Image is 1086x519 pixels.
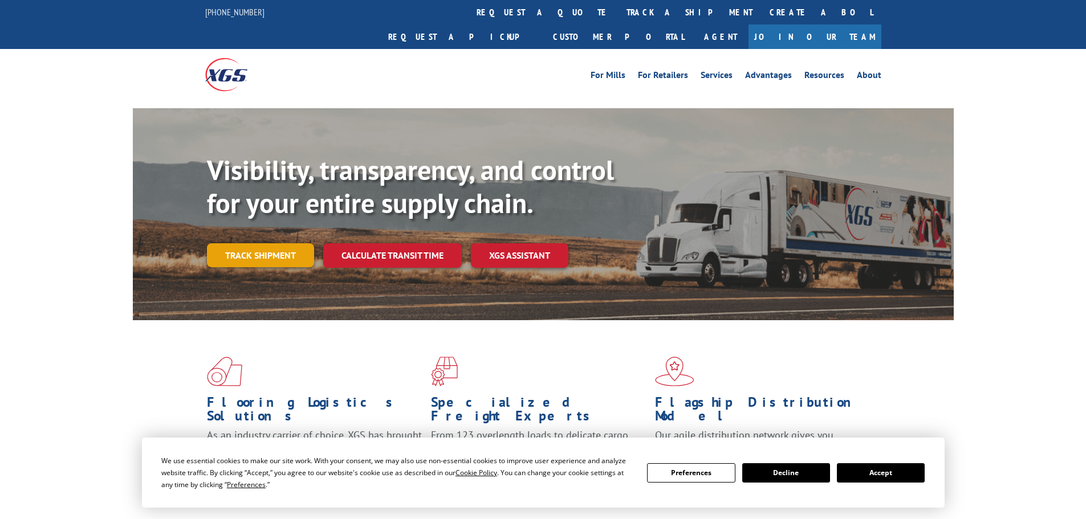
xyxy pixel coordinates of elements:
[207,357,242,386] img: xgs-icon-total-supply-chain-intelligence-red
[544,24,693,49] a: Customer Portal
[804,71,844,83] a: Resources
[207,428,422,469] span: As an industry carrier of choice, XGS has brought innovation and dedication to flooring logistics...
[837,463,925,483] button: Accept
[205,6,265,18] a: [PHONE_NUMBER]
[207,152,614,220] b: Visibility, transparency, and control for your entire supply chain.
[638,71,688,83] a: For Retailers
[380,24,544,49] a: Request a pickup
[323,243,462,268] a: Calculate transit time
[227,480,266,489] span: Preferences
[745,71,792,83] a: Advantages
[455,468,497,477] span: Cookie Policy
[142,438,945,508] div: Cookie Consent Prompt
[857,71,881,83] a: About
[591,71,625,83] a: For Mills
[161,455,633,491] div: We use essential cookies to make our site work. With your consent, we may also use non-essential ...
[431,395,646,428] h1: Specialized Freight Experts
[431,357,458,386] img: xgs-icon-focused-on-flooring-red
[647,463,735,483] button: Preferences
[655,428,865,455] span: Our agile distribution network gives you nationwide inventory management on demand.
[431,428,646,479] p: From 123 overlength loads to delicate cargo, our experienced staff knows the best way to move you...
[701,71,733,83] a: Services
[655,357,694,386] img: xgs-icon-flagship-distribution-model-red
[207,243,314,267] a: Track shipment
[655,395,871,428] h1: Flagship Distribution Model
[471,243,568,268] a: XGS ASSISTANT
[749,24,881,49] a: Join Our Team
[693,24,749,49] a: Agent
[207,395,422,428] h1: Flooring Logistics Solutions
[742,463,830,483] button: Decline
